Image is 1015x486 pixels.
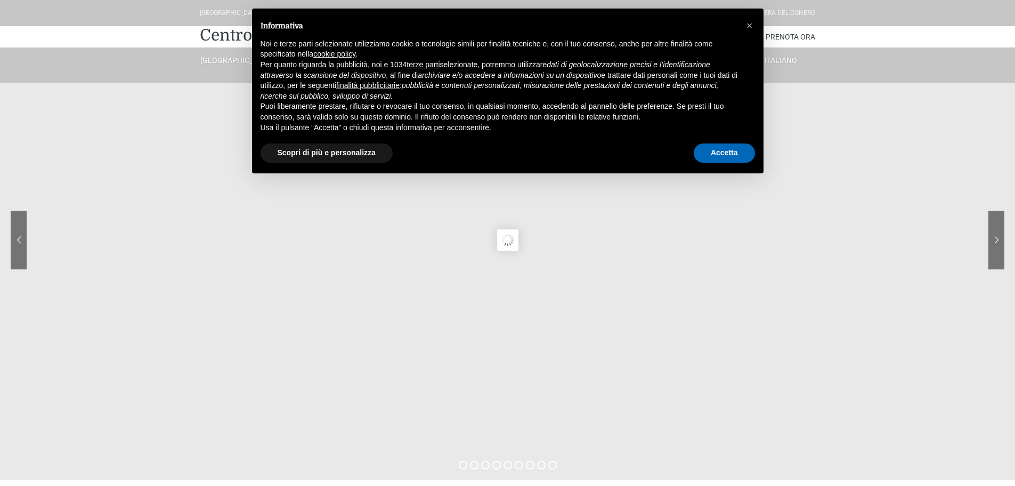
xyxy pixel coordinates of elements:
a: Prenota Ora [766,26,815,47]
a: Centro Vacanze De Angelis [200,25,405,46]
a: cookie policy [313,50,355,58]
button: Accetta [694,144,755,163]
em: pubblicità e contenuti personalizzati, misurazione delle prestazioni dei contenuti e degli annunc... [261,81,719,100]
a: [GEOGRAPHIC_DATA] [200,55,268,65]
div: Riviera Del Conero [753,8,815,18]
button: finalità pubblicitarie [336,81,400,91]
em: dati di geolocalizzazione precisi e l’identificazione attraverso la scansione del dispositivo [261,60,710,79]
span: × [746,20,753,31]
button: Chiudi questa informativa [741,17,758,34]
span: Italiano [765,56,797,65]
a: Italiano [747,55,815,65]
p: Noi e terze parti selezionate utilizziamo cookie o tecnologie simili per finalità tecniche e, con... [261,39,738,60]
p: Usa il pulsante “Accetta” o chiudi questa informativa per acconsentire. [261,123,738,133]
p: Puoi liberamente prestare, rifiutare o revocare il tuo consenso, in qualsiasi momento, accedendo ... [261,101,738,122]
button: terze parti [407,60,440,70]
h2: Informativa [261,21,738,30]
button: Scopri di più e personalizza [261,144,393,163]
p: Per quanto riguarda la pubblicità, noi e 1034 selezionate, potremmo utilizzare , al fine di e tra... [261,60,738,101]
em: archiviare e/o accedere a informazioni su un dispositivo [418,71,601,79]
div: [GEOGRAPHIC_DATA] [200,8,261,18]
